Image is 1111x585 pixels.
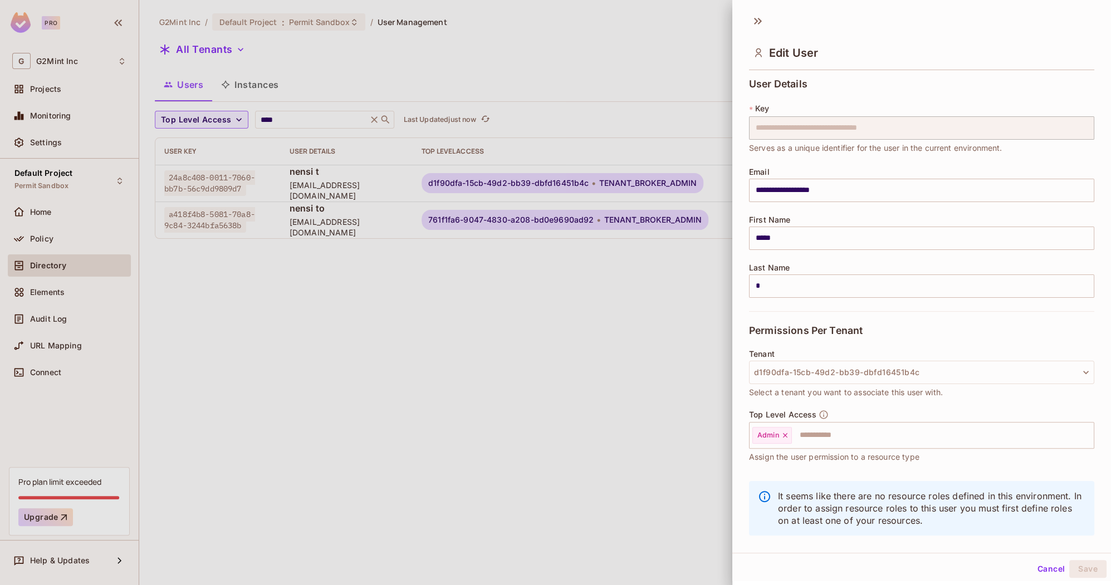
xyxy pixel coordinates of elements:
[749,451,919,463] span: Assign the user permission to a resource type
[1069,560,1107,578] button: Save
[749,142,1002,154] span: Serves as a unique identifier for the user in the current environment.
[749,410,816,419] span: Top Level Access
[749,386,943,399] span: Select a tenant you want to associate this user with.
[749,350,775,358] span: Tenant
[757,431,779,440] span: Admin
[1088,434,1090,436] button: Open
[749,168,770,176] span: Email
[778,490,1085,527] p: It seems like there are no resource roles defined in this environment. In order to assign resourc...
[749,215,791,224] span: First Name
[1033,560,1069,578] button: Cancel
[749,361,1094,384] button: d1f90dfa-15cb-49d2-bb39-dbfd16451b4c
[769,46,818,60] span: Edit User
[749,263,790,272] span: Last Name
[755,104,769,113] span: Key
[749,325,863,336] span: Permissions Per Tenant
[749,78,807,90] span: User Details
[752,427,792,444] div: Admin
